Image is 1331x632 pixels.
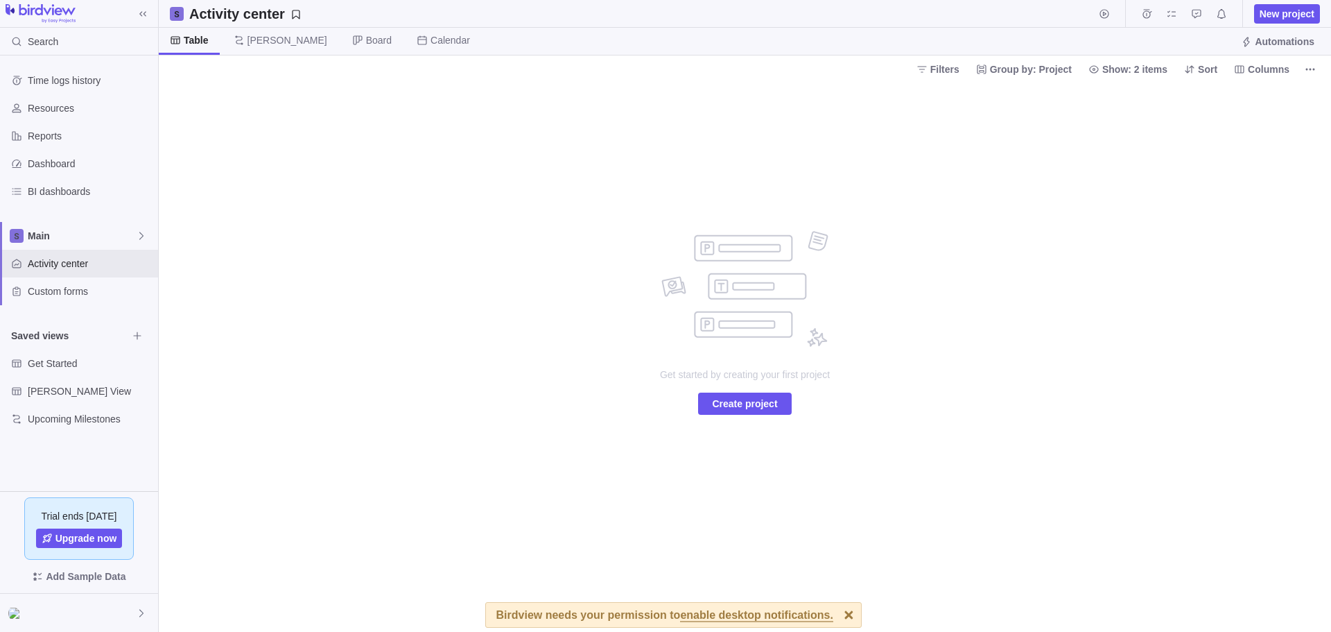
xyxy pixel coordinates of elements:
[42,509,117,523] span: Trial ends [DATE]
[496,603,833,627] div: Birdview needs your permission to
[1235,32,1320,51] span: Automations
[28,229,136,243] span: Main
[1187,10,1206,22] a: Approval requests
[28,74,153,87] span: Time logs history
[712,395,777,412] span: Create project
[28,284,153,298] span: Custom forms
[1137,10,1156,22] a: Time logs
[1137,4,1156,24] span: Time logs
[1178,60,1223,79] span: Sort
[1228,60,1295,79] span: Columns
[28,257,153,271] span: Activity center
[1212,10,1231,22] a: Notifications
[28,412,153,426] span: Upcoming Milestones
[8,608,25,619] img: Show
[6,4,76,24] img: logo
[28,129,153,143] span: Reports
[1300,60,1320,79] span: More actions
[184,4,307,24] span: Save your current layout and filters as a View
[28,384,153,398] span: [PERSON_NAME] View
[366,33,392,47] span: Board
[1162,10,1181,22] a: My assignments
[1102,62,1167,76] span: Show: 2 items
[8,605,25,622] div: Tania Sood
[971,60,1077,79] span: Group by: Project
[184,33,209,47] span: Table
[128,326,147,345] span: Browse views
[11,565,147,588] span: Add Sample Data
[1187,4,1206,24] span: Approval requests
[55,531,117,545] span: Upgrade now
[1212,4,1231,24] span: Notifications
[990,62,1072,76] span: Group by: Project
[1254,4,1320,24] span: New project
[28,101,153,115] span: Resources
[930,62,959,76] span: Filters
[1095,4,1114,24] span: Start timer
[1162,4,1181,24] span: My assignments
[1255,35,1314,49] span: Automations
[46,568,125,585] span: Add Sample Data
[430,33,470,47] span: Calendar
[28,357,153,370] span: Get Started
[28,157,153,171] span: Dashboard
[28,185,153,198] span: BI dashboards
[698,393,791,415] span: Create project
[680,610,833,622] span: enable desktop notifications.
[1248,62,1289,76] span: Columns
[1198,62,1217,76] span: Sort
[607,83,884,632] div: no data to show
[247,33,327,47] span: [PERSON_NAME]
[607,368,884,382] span: Get started by creating your first project
[189,4,285,24] h2: Activity center
[1260,7,1314,21] span: New project
[1083,60,1173,79] span: Show: 2 items
[911,60,965,79] span: Filters
[11,329,128,343] span: Saved views
[36,529,123,548] a: Upgrade now
[28,35,58,49] span: Search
